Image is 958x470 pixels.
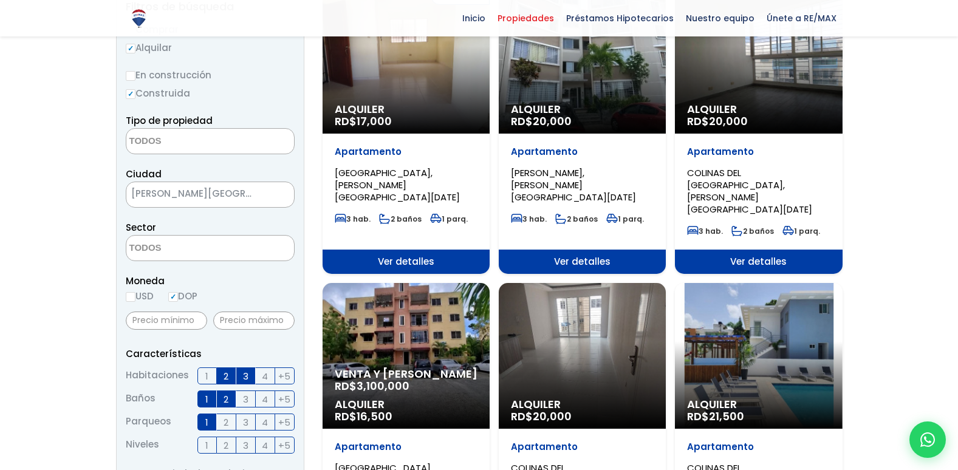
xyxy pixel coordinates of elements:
[335,409,392,424] span: RD$
[606,214,644,224] span: 1 parq.
[511,398,654,410] span: Alquiler
[126,185,264,202] span: SANTO DOMINGO NORTE
[126,71,135,81] input: En construcción
[128,8,149,29] img: Logo de REMAX
[456,9,491,27] span: Inicio
[687,441,830,453] p: Apartamento
[205,392,208,407] span: 1
[335,441,477,453] p: Apartamento
[278,438,290,453] span: +5
[335,368,477,380] span: Venta y [PERSON_NAME]
[687,114,748,129] span: RD$
[687,146,830,158] p: Apartamento
[560,9,680,27] span: Préstamos Hipotecarios
[278,415,290,430] span: +5
[511,214,547,224] span: 3 hab.
[126,236,244,262] textarea: Search
[168,288,197,304] label: DOP
[511,103,654,115] span: Alquiler
[126,273,295,288] span: Moneda
[761,9,843,27] span: Únete a RE/MAX
[243,392,248,407] span: 3
[243,369,248,384] span: 3
[555,214,598,224] span: 2 baños
[687,398,830,410] span: Alquiler
[126,114,213,127] span: Tipo de propiedad
[126,346,295,361] p: Características
[224,369,228,384] span: 2
[126,86,295,101] label: Construida
[709,114,748,129] span: 20,000
[126,292,135,302] input: USD
[357,409,392,424] span: 16,500
[224,392,228,407] span: 2
[205,415,208,430] span: 1
[126,40,295,55] label: Alquilar
[335,214,371,224] span: 3 hab.
[262,369,268,384] span: 4
[687,409,744,424] span: RD$
[511,146,654,158] p: Apartamento
[511,166,636,203] span: [PERSON_NAME], [PERSON_NAME][GEOGRAPHIC_DATA][DATE]
[213,312,295,330] input: Precio máximo
[262,415,268,430] span: 4
[126,288,154,304] label: USD
[243,438,248,453] span: 3
[323,250,490,274] span: Ver detalles
[262,438,268,453] span: 4
[709,409,744,424] span: 21,500
[335,166,460,203] span: [GEOGRAPHIC_DATA], [PERSON_NAME][GEOGRAPHIC_DATA][DATE]
[379,214,422,224] span: 2 baños
[687,103,830,115] span: Alquiler
[126,182,295,208] span: SANTO DOMINGO NORTE
[126,44,135,53] input: Alquilar
[511,441,654,453] p: Apartamento
[126,367,189,384] span: Habitaciones
[430,214,468,224] span: 1 parq.
[335,378,409,393] span: RD$
[731,226,774,236] span: 2 baños
[126,67,295,83] label: En construcción
[533,409,572,424] span: 20,000
[224,438,228,453] span: 2
[126,414,171,431] span: Parqueos
[126,168,162,180] span: Ciudad
[126,390,156,407] span: Baños
[126,129,244,155] textarea: Search
[680,9,761,27] span: Nuestro equipo
[511,409,572,424] span: RD$
[278,392,290,407] span: +5
[126,221,156,234] span: Sector
[511,114,572,129] span: RD$
[264,185,282,205] button: Remove all items
[262,392,268,407] span: 4
[224,415,228,430] span: 2
[205,369,208,384] span: 1
[335,146,477,158] p: Apartamento
[499,250,666,274] span: Ver detalles
[278,369,290,384] span: +5
[205,438,208,453] span: 1
[335,398,477,410] span: Alquiler
[687,226,723,236] span: 3 hab.
[357,114,392,129] span: 17,000
[168,292,178,302] input: DOP
[687,166,812,216] span: COLINAS DEL [GEOGRAPHIC_DATA], [PERSON_NAME][GEOGRAPHIC_DATA][DATE]
[491,9,560,27] span: Propiedades
[357,378,409,393] span: 3,100,000
[533,114,572,129] span: 20,000
[126,312,207,330] input: Precio mínimo
[126,89,135,99] input: Construida
[243,415,248,430] span: 3
[126,437,159,454] span: Niveles
[335,114,392,129] span: RD$
[335,103,477,115] span: Alquiler
[276,189,282,200] span: ×
[782,226,820,236] span: 1 parq.
[675,250,842,274] span: Ver detalles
